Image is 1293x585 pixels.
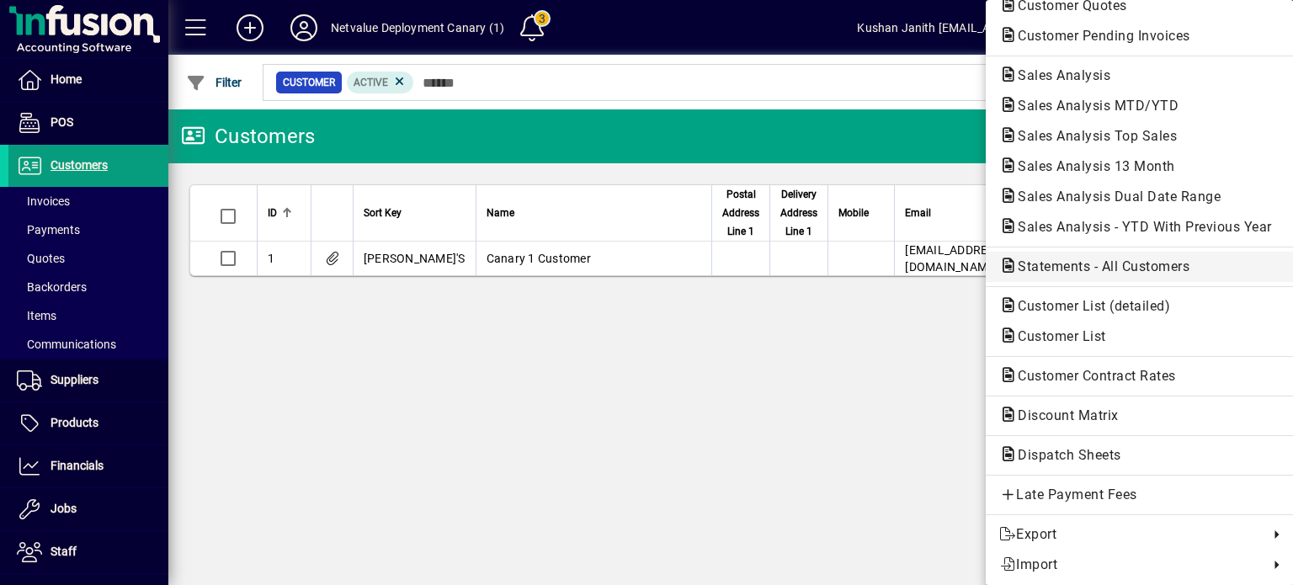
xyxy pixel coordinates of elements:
[999,28,1199,44] span: Customer Pending Invoices
[999,298,1179,314] span: Customer List (detailed)
[999,524,1260,545] span: Export
[999,368,1184,384] span: Customer Contract Rates
[999,447,1130,463] span: Dispatch Sheets
[999,219,1280,235] span: Sales Analysis - YTD With Previous Year
[999,128,1185,144] span: Sales Analysis Top Sales
[999,67,1119,83] span: Sales Analysis
[999,555,1260,575] span: Import
[999,407,1127,423] span: Discount Matrix
[999,258,1198,274] span: Statements - All Customers
[999,98,1187,114] span: Sales Analysis MTD/YTD
[999,189,1229,205] span: Sales Analysis Dual Date Range
[999,328,1115,344] span: Customer List
[999,158,1184,174] span: Sales Analysis 13 Month
[999,485,1280,505] span: Late Payment Fees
